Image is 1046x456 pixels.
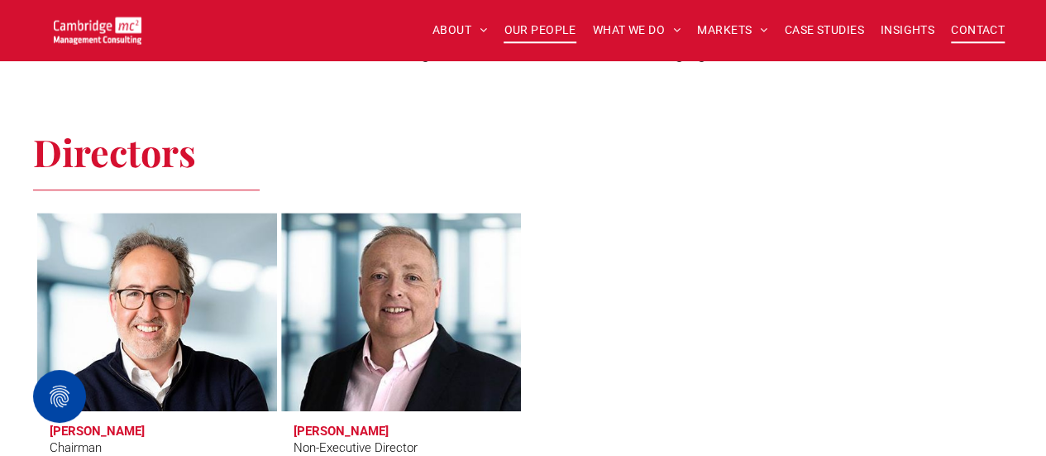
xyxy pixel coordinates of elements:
[54,17,141,44] img: Go to Homepage
[495,17,584,43] a: OUR PEOPLE
[689,17,776,43] a: MARKETS
[281,213,521,411] a: Richard Brown | Non-Executive Director | Cambridge Management Consulting
[951,17,1005,43] span: CONTACT
[943,17,1013,43] a: CONTACT
[872,17,943,43] a: INSIGHTS
[585,17,690,43] a: WHAT WE DO
[37,213,277,411] a: Tim Passingham | Chairman | Cambridge Management Consulting
[50,424,145,439] h3: [PERSON_NAME]
[33,127,196,176] span: Directors
[776,17,872,43] a: CASE STUDIES
[294,424,389,439] h3: [PERSON_NAME]
[54,19,141,36] a: Your Business Transformed | Cambridge Management Consulting
[424,17,496,43] a: ABOUT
